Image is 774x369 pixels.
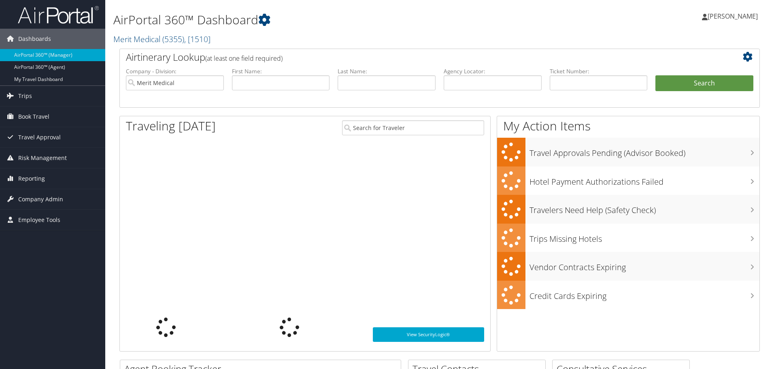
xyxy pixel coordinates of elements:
[18,169,45,189] span: Reporting
[373,327,484,342] a: View SecurityLogic®
[126,67,224,75] label: Company - Division:
[205,54,283,63] span: (at least one field required)
[702,4,766,28] a: [PERSON_NAME]
[444,67,542,75] label: Agency Locator:
[18,5,99,24] img: airportal-logo.png
[529,258,759,273] h3: Vendor Contracts Expiring
[18,29,51,49] span: Dashboards
[18,189,63,209] span: Company Admin
[529,143,759,159] h3: Travel Approvals Pending (Advisor Booked)
[113,11,549,28] h1: AirPortal 360™ Dashboard
[497,195,759,224] a: Travelers Need Help (Safety Check)
[126,50,700,64] h2: Airtinerary Lookup
[529,229,759,245] h3: Trips Missing Hotels
[18,127,61,147] span: Travel Approval
[18,86,32,106] span: Trips
[342,120,484,135] input: Search for Traveler
[113,34,211,45] a: Merit Medical
[497,281,759,309] a: Credit Cards Expiring
[184,34,211,45] span: , [ 1510 ]
[162,34,184,45] span: ( 5355 )
[497,224,759,252] a: Trips Missing Hotels
[708,12,758,21] span: [PERSON_NAME]
[232,67,330,75] label: First Name:
[18,148,67,168] span: Risk Management
[18,107,49,127] span: Book Travel
[497,138,759,166] a: Travel Approvals Pending (Advisor Booked)
[497,117,759,134] h1: My Action Items
[497,166,759,195] a: Hotel Payment Authorizations Failed
[529,286,759,302] h3: Credit Cards Expiring
[529,172,759,188] h3: Hotel Payment Authorizations Failed
[655,75,753,92] button: Search
[18,210,60,230] span: Employee Tools
[529,200,759,216] h3: Travelers Need Help (Safety Check)
[338,67,436,75] label: Last Name:
[497,252,759,281] a: Vendor Contracts Expiring
[550,67,648,75] label: Ticket Number:
[126,117,216,134] h1: Traveling [DATE]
